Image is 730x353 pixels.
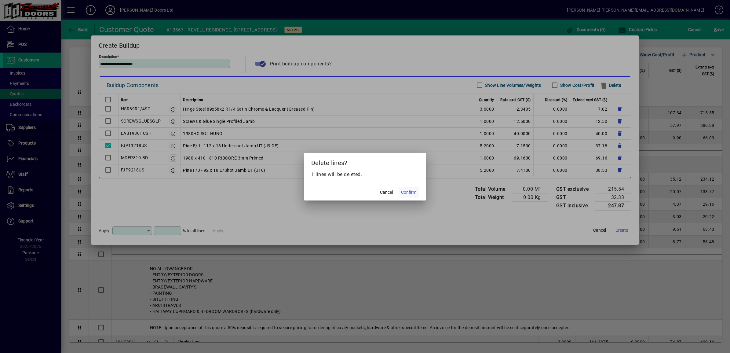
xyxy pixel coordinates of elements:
span: Confirm [401,189,416,196]
p: 1 lines will be deleted. [311,171,419,178]
h2: Delete lines? [304,153,426,171]
button: Confirm [399,187,419,198]
span: Cancel [380,189,393,196]
button: Cancel [377,187,396,198]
